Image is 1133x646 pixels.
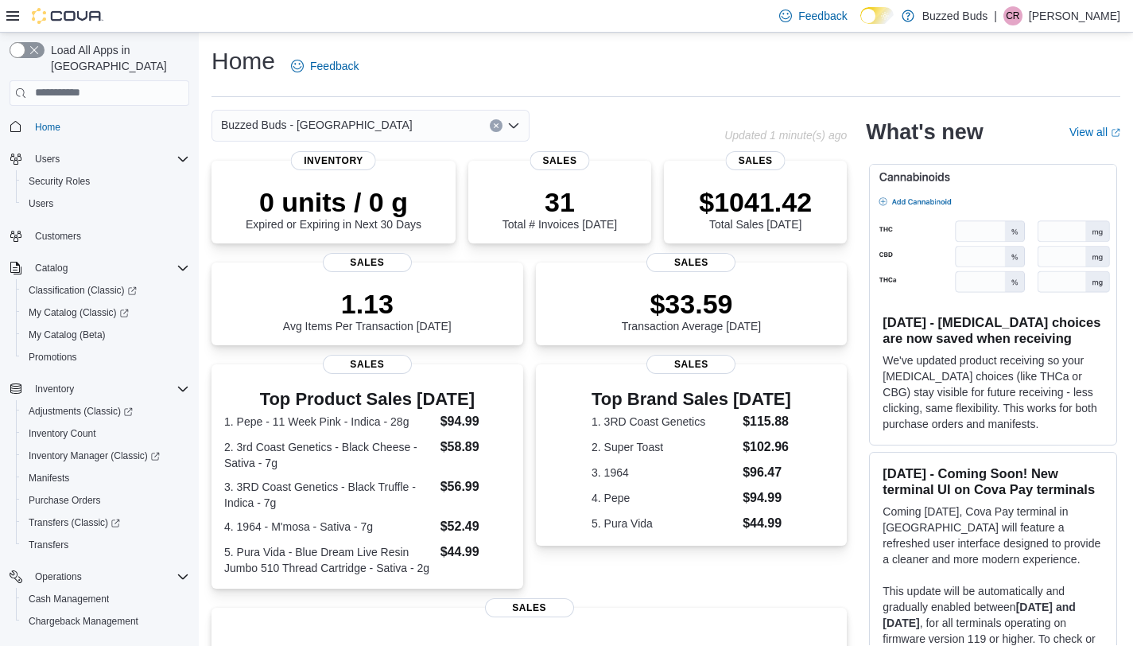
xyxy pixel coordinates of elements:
[646,355,735,374] span: Sales
[224,390,510,409] h3: Top Product Sales [DATE]
[699,186,812,218] p: $1041.42
[622,288,762,333] div: Transaction Average [DATE]
[16,193,196,215] button: Users
[440,412,510,431] dd: $94.99
[29,227,87,246] a: Customers
[29,379,80,399] button: Inventory
[22,303,135,322] a: My Catalog (Classic)
[29,516,120,529] span: Transfers (Classic)
[440,517,510,536] dd: $52.49
[3,257,196,279] button: Catalog
[1069,126,1120,138] a: View allExternal link
[35,230,81,243] span: Customers
[994,6,997,25] p: |
[22,348,83,367] a: Promotions
[22,535,189,555] span: Transfers
[29,539,68,551] span: Transfers
[22,469,189,488] span: Manifests
[29,427,96,440] span: Inventory Count
[507,119,520,132] button: Open list of options
[22,491,189,510] span: Purchase Orders
[866,119,983,145] h2: What's new
[3,148,196,170] button: Users
[485,598,574,617] span: Sales
[29,306,129,319] span: My Catalog (Classic)
[29,567,88,586] button: Operations
[860,7,894,24] input: Dark Mode
[922,6,988,25] p: Buzzed Buds
[221,115,413,134] span: Buzzed Buds - [GEOGRAPHIC_DATA]
[699,186,812,231] div: Total Sales [DATE]
[224,479,434,511] dt: 3. 3RD Coast Genetics - Black Truffle - Indica - 7g
[16,422,196,445] button: Inventory Count
[22,281,143,300] a: Classification (Classic)
[592,439,736,455] dt: 2. Super Toast
[22,172,96,191] a: Security Roles
[16,324,196,346] button: My Catalog (Beta)
[29,117,189,137] span: Home
[35,383,74,395] span: Inventory
[1003,6,1022,25] div: Catherine Rowe
[22,491,107,510] a: Purchase Orders
[224,439,434,471] dt: 2. 3rd Coast Genetics - Black Cheese - Sativa - 7g
[16,512,196,534] a: Transfers (Classic)
[29,615,138,628] span: Chargeback Management
[592,390,791,409] h3: Top Brand Sales [DATE]
[3,224,196,247] button: Customers
[32,8,103,24] img: Cova
[29,259,189,278] span: Catalog
[883,314,1104,346] h3: [DATE] - [MEDICAL_DATA] choices are now saved when receiving
[22,402,139,421] a: Adjustments (Classic)
[16,170,196,193] button: Security Roles
[22,172,189,191] span: Security Roles
[16,588,196,610] button: Cash Management
[22,424,103,443] a: Inventory Count
[646,253,735,272] span: Sales
[592,465,736,481] dt: 3. 1964
[726,151,786,170] span: Sales
[16,610,196,632] button: Chargeback Management
[16,279,196,302] a: Classification (Classic)
[1006,6,1019,25] span: CR
[323,355,412,374] span: Sales
[29,226,189,246] span: Customers
[22,424,189,443] span: Inventory Count
[860,24,861,25] span: Dark Mode
[490,119,502,132] button: Clear input
[724,129,847,142] p: Updated 1 minute(s) ago
[440,543,510,562] dd: $44.99
[323,253,412,272] span: Sales
[440,438,510,457] dd: $58.89
[29,351,77,364] span: Promotions
[16,346,196,368] button: Promotions
[29,567,189,586] span: Operations
[798,8,847,24] span: Feedback
[622,288,762,320] p: $33.59
[29,379,189,399] span: Inventory
[29,118,67,137] a: Home
[743,488,791,508] dd: $94.99
[29,284,137,297] span: Classification (Classic)
[22,446,166,465] a: Inventory Manager (Classic)
[22,446,189,465] span: Inventory Manager (Classic)
[22,590,115,609] a: Cash Management
[592,516,736,531] dt: 5. Pura Vida
[29,593,109,605] span: Cash Management
[743,412,791,431] dd: $115.88
[22,325,189,344] span: My Catalog (Beta)
[29,175,90,188] span: Security Roles
[35,121,60,134] span: Home
[285,50,365,82] a: Feedback
[1029,6,1120,25] p: [PERSON_NAME]
[211,45,275,77] h1: Home
[16,400,196,422] a: Adjustments (Classic)
[883,504,1104,567] p: Coming [DATE], Cova Pay terminal in [GEOGRAPHIC_DATA] will feature a refreshed user interface des...
[35,570,82,583] span: Operations
[743,514,791,533] dd: $44.99
[530,151,590,170] span: Sales
[883,465,1104,497] h3: [DATE] - Coming Soon! New terminal UI on Cova Pay terminals
[592,490,736,506] dt: 4. Pepe
[502,186,617,218] p: 31
[592,414,736,430] dt: 1. 3RD Coast Genetics
[246,186,421,218] p: 0 units / 0 g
